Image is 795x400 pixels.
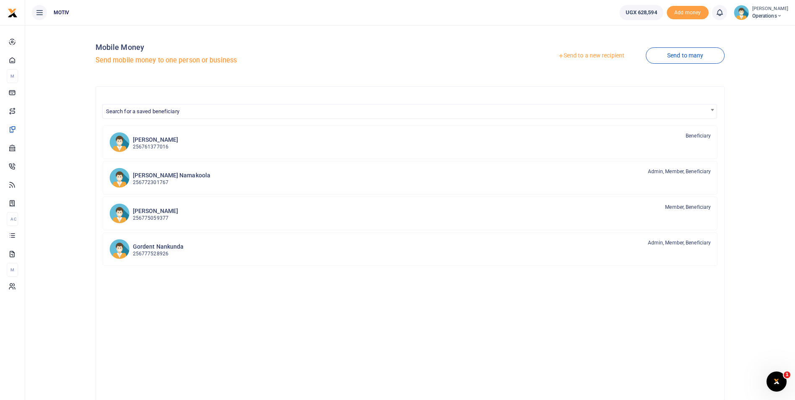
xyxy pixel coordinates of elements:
[102,104,717,119] span: Search for a saved beneficiary
[667,6,709,20] span: Add money
[133,250,184,258] p: 256777528926
[648,239,711,247] span: Admin, Member, Beneficiary
[109,168,129,188] img: JN
[109,132,129,152] img: DN
[103,232,718,266] a: GN Gordent Nankunda 256777528926 Admin, Member, Beneficiary
[96,56,407,65] h5: Send mobile money to one person or business
[133,136,178,143] h6: [PERSON_NAME]
[8,9,18,16] a: logo-small logo-large logo-large
[667,9,709,15] a: Add money
[106,108,179,114] span: Search for a saved beneficiary
[133,172,210,179] h6: [PERSON_NAME] Namakoola
[96,43,407,52] h4: Mobile Money
[734,5,788,20] a: profile-user [PERSON_NAME] Operations
[103,125,718,159] a: DN [PERSON_NAME] 256761377016 Beneficiary
[619,5,663,20] a: UGX 628,594
[103,104,717,117] span: Search for a saved beneficiary
[752,12,788,20] span: Operations
[646,47,725,64] a: Send to many
[133,243,184,250] h6: Gordent Nankunda
[536,48,646,63] a: Send to a new recipient
[103,197,718,230] a: DK [PERSON_NAME] 256775059377 Member, Beneficiary
[7,212,18,226] li: Ac
[50,9,73,16] span: MOTIV
[616,5,667,20] li: Wallet ballance
[734,5,749,20] img: profile-user
[686,132,711,140] span: Beneficiary
[665,203,711,211] span: Member, Beneficiary
[667,6,709,20] li: Toup your wallet
[7,69,18,83] li: M
[752,5,788,13] small: [PERSON_NAME]
[103,161,718,195] a: JN [PERSON_NAME] Namakoola 256772301767 Admin, Member, Beneficiary
[109,203,129,223] img: DK
[648,168,711,175] span: Admin, Member, Beneficiary
[133,214,178,222] p: 256775059377
[767,371,787,392] iframe: Intercom live chat
[133,208,178,215] h6: [PERSON_NAME]
[8,8,18,18] img: logo-small
[626,8,657,17] span: UGX 628,594
[7,263,18,277] li: M
[784,371,790,378] span: 1
[133,143,178,151] p: 256761377016
[109,239,129,259] img: GN
[133,179,210,187] p: 256772301767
